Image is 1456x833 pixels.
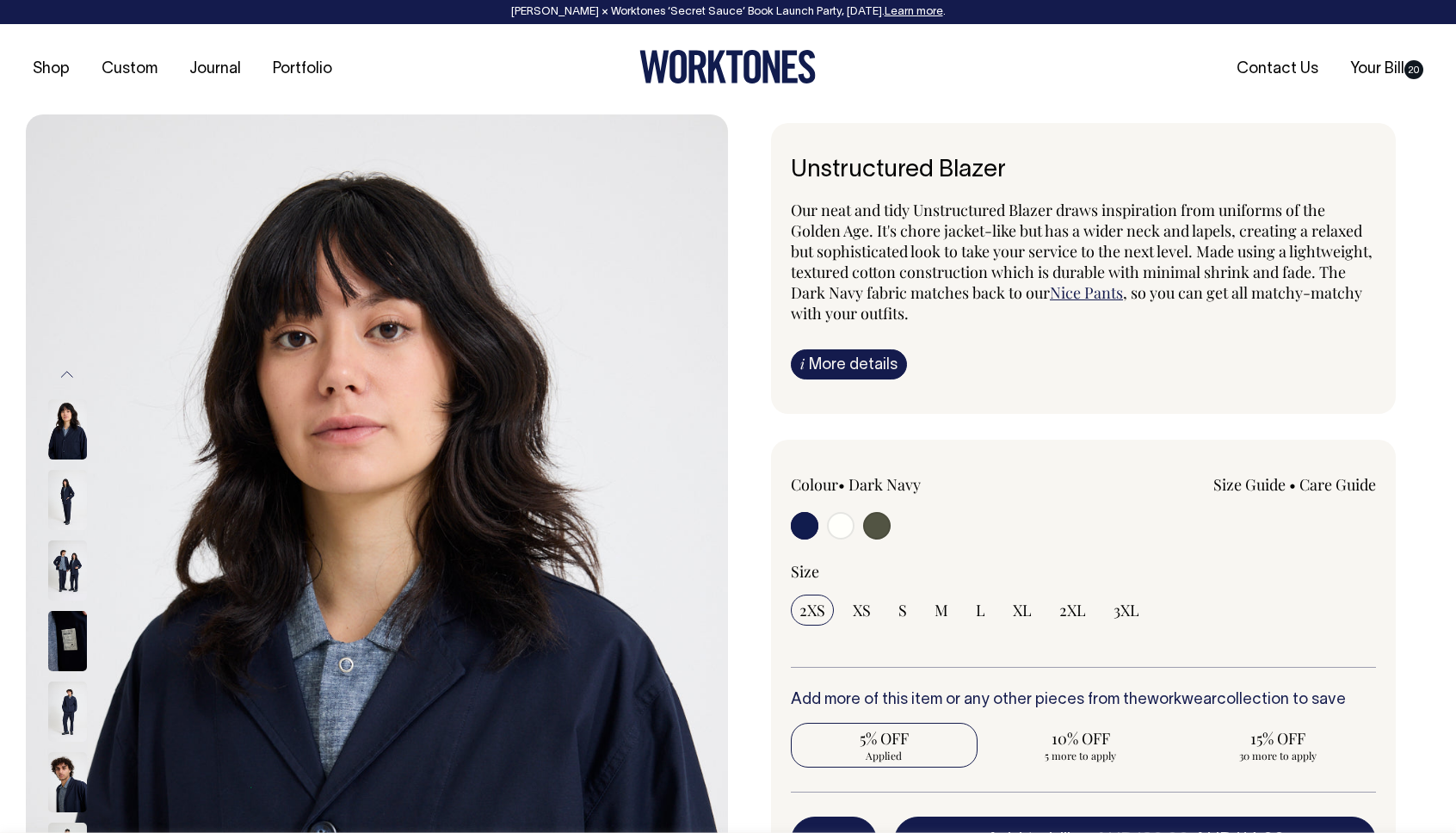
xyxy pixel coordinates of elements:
[885,7,943,17] a: Learn more
[54,355,80,394] button: Previous
[898,600,907,620] span: S
[1004,595,1040,626] input: XL
[48,611,87,671] img: dark-navy
[1193,749,1362,762] span: 30 more to apply
[1105,595,1148,626] input: 3XL
[26,55,77,83] a: Shop
[799,600,825,620] span: 2XS
[848,474,921,495] label: Dark Navy
[1147,693,1217,707] a: workwear
[935,600,948,620] span: M
[1050,282,1123,303] a: Nice Pants
[1213,474,1286,495] a: Size Guide
[988,723,1175,768] input: 10% OFF 5 more to apply
[1343,55,1430,83] a: Your Bill20
[926,595,957,626] input: M
[1184,723,1371,768] input: 15% OFF 30 more to apply
[791,692,1376,709] h6: Add more of this item or any other pieces from the collection to save
[1013,600,1032,620] span: XL
[838,474,845,495] span: •
[1193,728,1362,749] span: 15% OFF
[48,470,87,530] img: dark-navy
[791,157,1376,184] h6: Unstructured Blazer
[791,200,1373,303] span: Our neat and tidy Unstructured Blazer draws inspiration from uniforms of the Golden Age. It's cho...
[890,595,916,626] input: S
[799,728,969,749] span: 5% OFF
[1051,595,1095,626] input: 2XL
[1059,600,1086,620] span: 2XL
[799,749,969,762] span: Applied
[844,595,879,626] input: XS
[791,561,1376,582] div: Size
[48,540,87,601] img: dark-navy
[791,723,978,768] input: 5% OFF Applied
[996,749,1166,762] span: 5 more to apply
[967,595,994,626] input: L
[853,600,871,620] span: XS
[791,474,1025,495] div: Colour
[1230,55,1325,83] a: Contact Us
[48,752,87,812] img: dark-navy
[266,55,339,83] a: Portfolio
[182,55,248,83] a: Journal
[48,399,87,460] img: dark-navy
[791,349,907,379] a: iMore details
[1299,474,1376,495] a: Care Guide
[800,355,805,373] span: i
[48,682,87,742] img: dark-navy
[1404,60,1423,79] span: 20
[791,595,834,626] input: 2XS
[95,55,164,83] a: Custom
[791,282,1362,324] span: , so you can get all matchy-matchy with your outfits.
[996,728,1166,749] span: 10% OFF
[1289,474,1296,495] span: •
[976,600,985,620] span: L
[17,6,1439,18] div: [PERSON_NAME] × Worktones ‘Secret Sauce’ Book Launch Party, [DATE]. .
[1114,600,1139,620] span: 3XL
